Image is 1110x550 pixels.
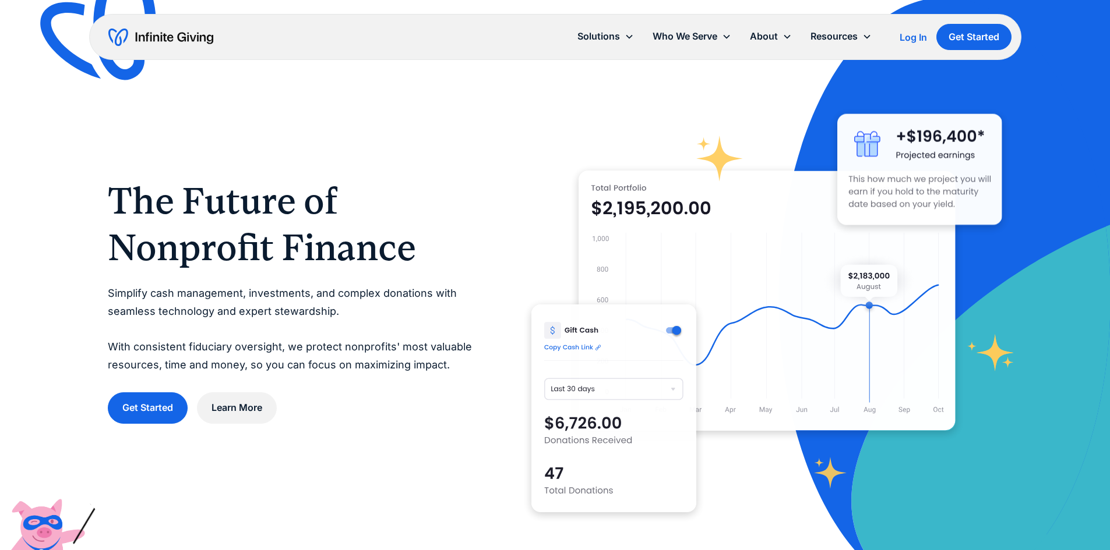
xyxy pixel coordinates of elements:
a: Get Started [108,392,188,423]
a: home [108,28,213,47]
div: Resources [811,29,858,44]
div: About [741,24,801,49]
img: fundraising star [967,334,1014,371]
div: Who We Serve [643,24,741,49]
div: Resources [801,24,881,49]
a: Log In [900,30,927,44]
div: Solutions [577,29,620,44]
div: Log In [900,33,927,42]
h1: The Future of Nonprofit Finance [108,178,485,271]
p: Simplify cash management, investments, and complex donations with seamless technology and expert ... [108,285,485,374]
div: About [750,29,778,44]
a: Learn More [197,392,277,423]
div: Solutions [568,24,643,49]
div: Who We Serve [653,29,717,44]
img: donation software for nonprofits [531,304,696,512]
img: nonprofit donation platform [579,171,956,431]
a: Get Started [936,24,1012,50]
